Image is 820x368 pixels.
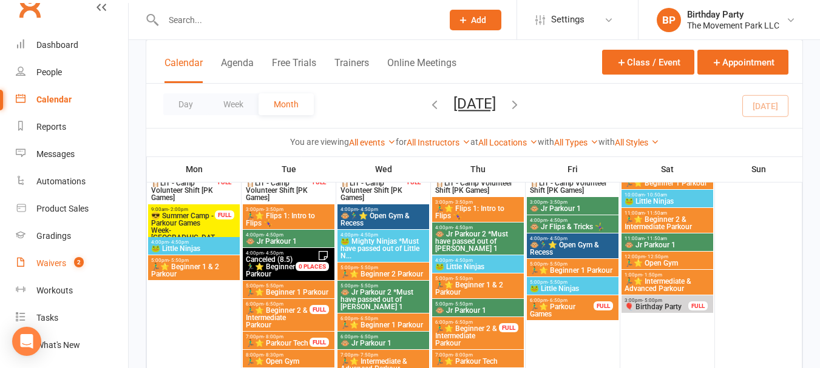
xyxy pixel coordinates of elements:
span: 😎 Summer Camp - Parkour Games Week-[GEOGRAPHIC_DATA] [151,212,215,249]
span: 🪜LIT - Camp Volunteer Shift [PK Games] [435,179,521,194]
div: Waivers [36,258,66,268]
span: 6:00pm [340,316,427,321]
span: 3:00pm [245,207,332,212]
th: Wed [336,156,431,182]
span: 🏃‍♂️⭐ Beginner 1 Parkour [624,179,711,187]
span: Add [471,15,486,25]
div: Dashboard [36,40,78,50]
span: 11:00am [624,210,711,216]
span: 🏃‍♂️⭐ Beginner 2 & Intermediate Parkour [245,307,310,329]
a: Calendar [16,86,128,113]
div: Tasks [36,313,58,323]
span: 4:00pm [151,239,237,245]
a: All Types [554,138,598,147]
span: 4:00pm [529,236,616,241]
a: Gradings [16,222,128,250]
span: 🪜LIT - Camp Volunteer Shift [PK Games] [529,179,616,194]
span: 🐵 Jr Parkour 1 [529,205,616,212]
span: 🎈 Birthday Party [624,303,689,310]
a: Messages [16,141,128,168]
span: 🐸 Mighty Ninjas *Must have passed out of Little N... [340,238,427,259]
span: 🐵 Jr Parkour 2 *Must have passed out of [PERSON_NAME] 1 [340,289,427,310]
div: Calendar [36,95,72,104]
span: 1:00pm [624,272,711,278]
span: 🏃‍♂️⭐ Parkour Games [529,303,594,318]
div: FULL [594,301,613,310]
span: 5:00pm [529,261,616,267]
div: People [36,67,62,77]
a: All Locations [478,138,538,147]
span: - 5:50pm [358,283,378,289]
span: 🏃‍♂️⭐ Beginner 1 & 2 Parkour [151,263,237,278]
div: The Movement Park LLC [687,20,779,31]
span: 🪜LIT - Camp Volunteer Shift [PK Games] [340,179,405,201]
div: FULL [404,178,424,187]
button: Day [163,93,208,115]
span: - 6:50pm [453,319,473,325]
th: Sun [715,156,802,182]
span: 5:00pm [151,258,237,263]
span: - 5:50pm [547,279,568,285]
span: 6:00pm [435,319,500,325]
span: 9:00am [151,207,215,212]
span: 🐵 Jr Parkour 1 [245,238,332,245]
span: 🐵 Jr Flips & Tricks 🤸‍♀️ [529,223,616,230]
span: - 4:50pm [453,258,473,263]
span: 2 [74,257,84,267]
th: Sat [620,156,715,182]
div: Gradings [36,231,71,241]
span: 🏃‍♂️⭐ Beginner 2 & Intermediate Parkour [435,325,500,347]
strong: for [396,137,407,147]
span: 6:00pm [245,301,310,307]
strong: at [470,137,478,147]
span: - 8:30pm [263,352,283,358]
th: Thu [431,156,526,182]
span: 🏃‍♂️⭐ Beginner 1 Parkour [245,256,310,278]
span: Canceled (8.5) [246,255,293,264]
span: 🪜LIT - Camp Volunteer Shift [PK Games] [151,179,215,201]
span: - 5:50pm [263,283,283,289]
div: Birthday Party [687,9,779,20]
a: All events [349,138,396,147]
button: [DATE] [453,95,496,112]
button: Calendar [164,57,203,83]
span: - 5:50pm [453,301,473,307]
div: Open Intercom Messenger [12,327,41,356]
span: 3:00pm [624,298,689,303]
div: BP [657,8,681,32]
span: - 5:50pm [547,261,568,267]
span: 🐸 Little Ninjas [151,245,237,252]
span: - 10:50am [645,192,667,198]
th: Fri [526,156,620,182]
span: 🏃‍♂️⭐ Flips 1: Intro to Flips 🤸‍♀️ [435,205,521,219]
span: 🏃‍♂️⭐ Beginner 1 Parkour [340,321,427,329]
span: - 1:50pm [642,272,662,278]
span: 🪜LIT - Camp Volunteer Shift [PK Games] [245,179,310,201]
div: FULL [310,338,329,347]
span: 🏃‍♂️⭐ Beginner 2 Parkour [340,270,427,278]
button: Appointment [697,50,788,75]
span: - 4:50pm [358,207,378,212]
span: - 4:50pm [263,232,283,238]
span: 🏃‍♂️⭐ Beginner 1 Parkour [245,289,332,296]
span: 3:00pm [529,199,616,205]
button: Free Trials [272,57,316,83]
div: Automations [36,176,86,186]
span: 10:00am [624,192,711,198]
span: - 4:50pm [169,239,189,245]
span: 4:00pm [245,232,332,238]
button: Week [208,93,259,115]
span: 5:00pm [340,265,427,270]
span: - 4:50pm [263,250,283,256]
span: - 6:50pm [358,334,378,340]
span: 🏃‍♂️⭐ Parkour Tech [435,358,521,365]
a: All Instructors [407,138,470,147]
span: 🐵 Jr Parkour 1 [340,340,427,347]
span: 6:00pm [340,334,427,340]
span: 🐸 Little Ninjas [435,263,521,270]
span: 7:00pm [340,352,427,358]
span: 🐵 Jr Parkour 1 [624,241,711,249]
a: Automations [16,168,128,195]
span: 🏃‍♂️⭐ Open Gym [245,358,332,365]
a: All Styles [615,138,659,147]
